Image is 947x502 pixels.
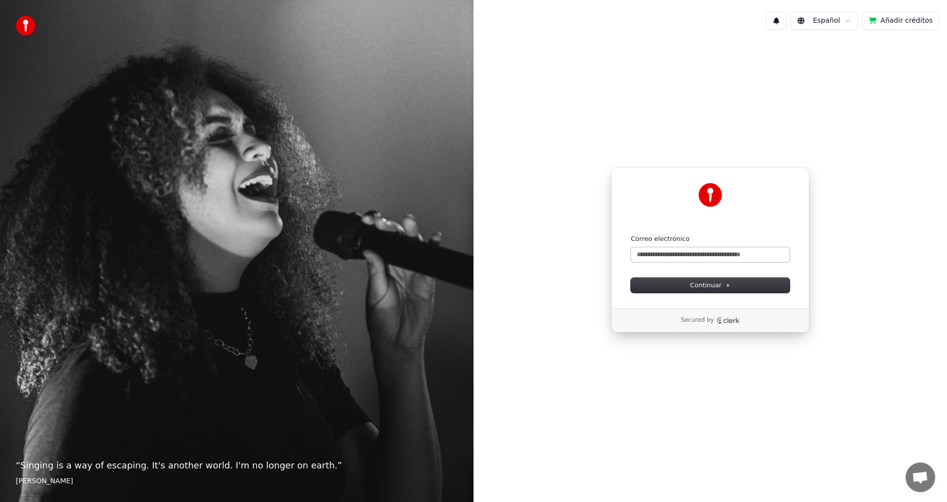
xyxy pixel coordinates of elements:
button: Continuar [631,278,790,293]
a: Clerk logo [716,317,740,324]
p: Secured by [681,316,714,324]
footer: [PERSON_NAME] [16,476,458,486]
img: Youka [698,183,722,207]
button: Añadir créditos [862,12,939,30]
span: Continuar [690,281,730,290]
div: Chat abierto [906,463,935,492]
img: youka [16,16,36,36]
label: Correo electrónico [631,234,690,243]
p: “ Singing is a way of escaping. It's another world. I'm no longer on earth. ” [16,459,458,472]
